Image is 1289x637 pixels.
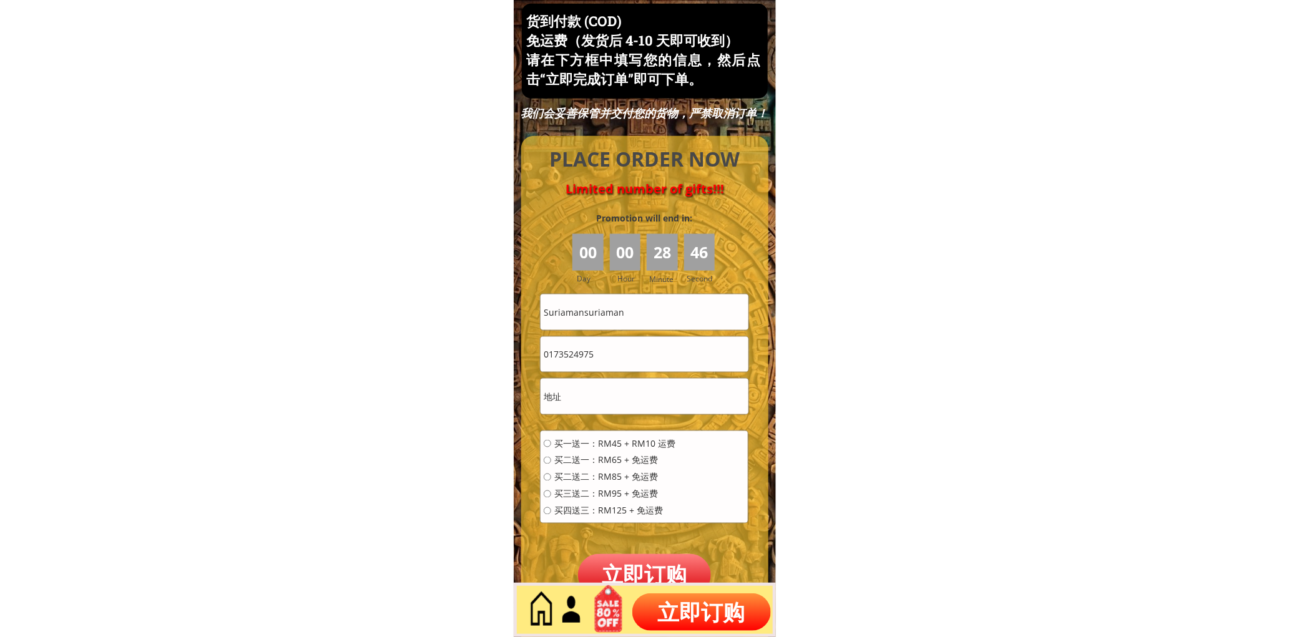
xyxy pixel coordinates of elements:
span: 买二送一：RM65 + 免运费 [554,456,675,465]
span: 买三送二：RM95 + 免运费 [554,490,675,498]
h3: Second [687,273,718,284]
h3: Hour [617,273,644,284]
p: 立即订购 [578,554,712,596]
p: 立即订购 [632,593,771,631]
h3: Minute [649,273,677,285]
span: 买四送三：RM125 + 免运费 [554,507,675,515]
input: 电话 [541,337,748,372]
h4: PLACE ORDER NOW [536,145,754,173]
span: 买一送一：RM45 + RM10 运费 [554,439,675,448]
h4: Limited number of gifts!!! [536,182,754,197]
input: 姓名 [541,294,748,329]
h3: Promotion will end in: [574,212,715,225]
div: 我们会妥善保管并交付您的货物，严禁取消订单！ [519,106,769,120]
h3: Day [577,273,608,284]
span: 买二送二：RM85 + 免运费 [554,473,675,482]
input: 地址 [541,379,748,414]
h3: 货到付款 (COD) 免运费（发货后 4-10 天即可收到） 请在下方框中填写您的信息，然后点击“立即完成订单”即可下单。 [526,12,760,89]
